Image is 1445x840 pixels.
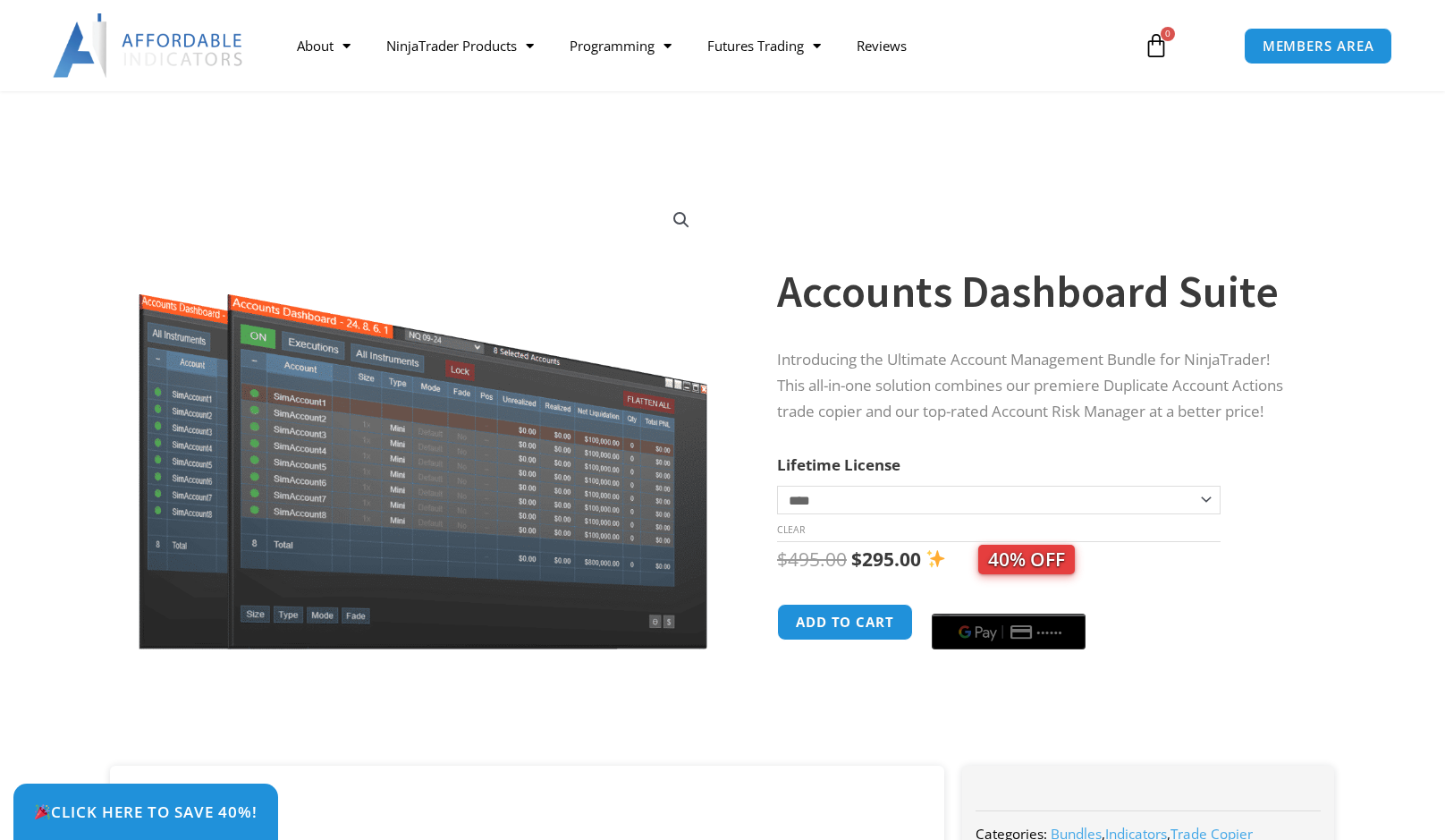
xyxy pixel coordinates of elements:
a: Programming [552,25,689,66]
span: Click Here to save 40%! [34,804,258,819]
p: Introducing the Ultimate Account Management Bundle for NinjaTrader! This all-in-one solution comb... [777,347,1299,425]
a: Reviews [839,25,925,66]
button: Buy with GPay [932,614,1086,649]
span: $ [777,547,788,572]
img: Screenshot 2024-08-26 155710eeeee [136,191,711,649]
span: 40% OFF [978,545,1075,574]
iframe: Secure payment input frame [928,601,1089,603]
label: Lifetime License [777,454,900,475]
text: •••••• [1037,626,1064,639]
a: Futures Trading [689,25,839,66]
a: 0 [1117,20,1196,72]
a: NinjaTrader Products [368,25,552,66]
a: Clear options [777,523,805,536]
img: ✨ [926,549,945,568]
span: 0 [1161,27,1175,41]
span: $ [851,547,862,572]
span: MEMBERS AREA [1263,39,1374,53]
a: 🎉Click Here to save 40%! [13,784,278,840]
img: LogoAI | Affordable Indicators – NinjaTrader [53,13,245,78]
h1: Accounts Dashboard Suite [777,260,1299,323]
bdi: 295.00 [851,547,921,572]
a: MEMBERS AREA [1244,28,1393,64]
a: View full-screen image gallery [665,204,697,236]
img: 🎉 [35,804,50,819]
a: About [279,25,368,66]
nav: Menu [279,25,1123,66]
button: Add to cart [777,604,913,641]
bdi: 495.00 [777,547,847,572]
